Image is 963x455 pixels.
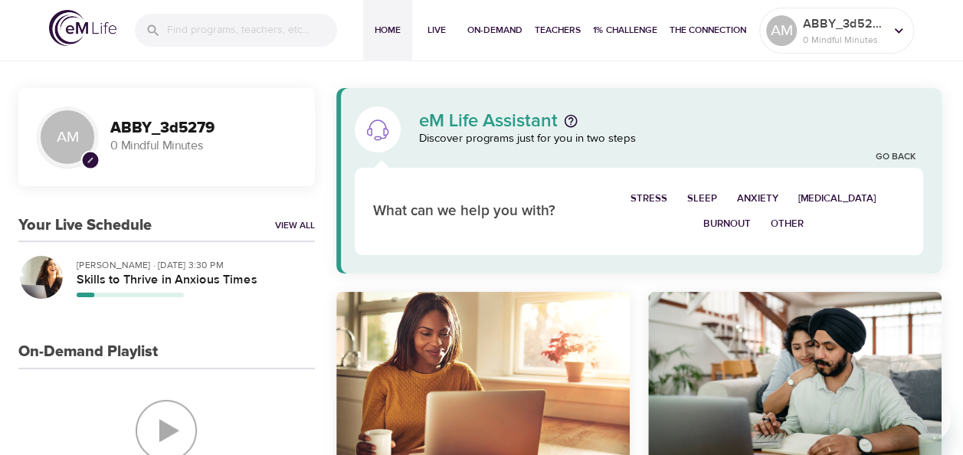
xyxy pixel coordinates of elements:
[693,211,761,237] button: Burnout
[766,15,797,46] div: AM
[418,22,455,38] span: Live
[737,190,778,208] span: Anxiety
[876,151,916,164] a: Go Back
[803,15,884,33] p: ABBY_3d5279
[670,22,746,38] span: The Connection
[771,215,804,233] span: Other
[703,215,751,233] span: Burnout
[803,33,884,47] p: 0 Mindful Minutes
[369,22,406,38] span: Home
[365,117,390,142] img: eM Life Assistant
[18,343,158,361] h3: On-Demand Playlist
[798,190,876,208] span: [MEDICAL_DATA]
[18,217,152,234] h3: Your Live Schedule
[275,219,315,232] a: View All
[621,186,677,211] button: Stress
[167,14,337,47] input: Find programs, teachers, etc...
[419,130,923,148] p: Discover programs just for you in two steps
[77,258,303,272] p: [PERSON_NAME] · [DATE] 3:30 PM
[37,106,98,168] div: AM
[788,186,886,211] button: [MEDICAL_DATA]
[902,394,951,443] iframe: Button to launch messaging window
[535,22,581,38] span: Teachers
[593,22,657,38] span: 1% Challenge
[727,186,788,211] button: Anxiety
[677,186,727,211] button: Sleep
[373,201,584,223] p: What can we help you with?
[687,190,717,208] span: Sleep
[77,272,303,288] h5: Skills to Thrive in Anxious Times
[631,190,667,208] span: Stress
[49,10,116,46] img: logo
[110,137,296,155] p: 0 Mindful Minutes
[467,22,522,38] span: On-Demand
[419,112,558,130] p: eM Life Assistant
[761,211,814,237] button: Other
[110,119,296,137] h3: ABBY_3d5279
